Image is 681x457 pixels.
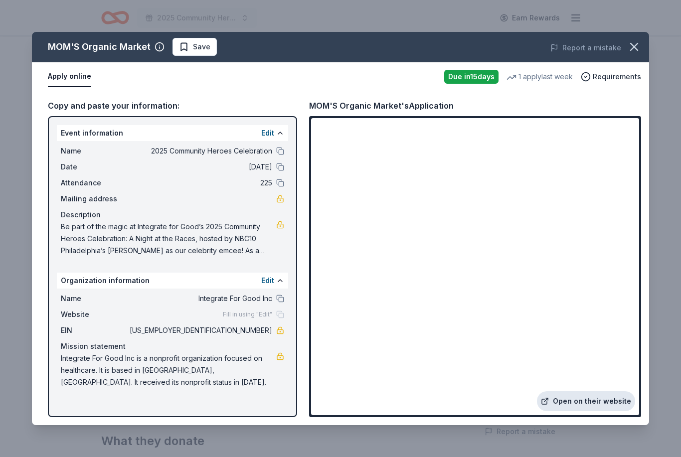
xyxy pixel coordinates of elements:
[48,66,91,87] button: Apply online
[61,193,128,205] span: Mailing address
[57,273,288,289] div: Organization information
[537,391,635,411] a: Open on their website
[61,145,128,157] span: Name
[223,310,272,318] span: Fill in using "Edit"
[261,275,274,287] button: Edit
[61,221,276,257] span: Be part of the magic at Integrate for Good’s 2025 Community Heroes Celebration: A Night at the Ra...
[48,39,151,55] div: MOM'S Organic Market
[593,71,641,83] span: Requirements
[61,177,128,189] span: Attendance
[128,293,272,305] span: Integrate For Good Inc
[128,324,272,336] span: [US_EMPLOYER_IDENTIFICATION_NUMBER]
[61,352,276,388] span: Integrate For Good Inc is a nonprofit organization focused on healthcare. It is based in [GEOGRAP...
[128,177,272,189] span: 225
[309,99,454,112] div: MOM'S Organic Market's Application
[550,42,621,54] button: Report a mistake
[261,127,274,139] button: Edit
[128,145,272,157] span: 2025 Community Heroes Celebration
[444,70,499,84] div: Due in 15 days
[193,41,210,53] span: Save
[61,209,284,221] div: Description
[61,340,284,352] div: Mission statement
[48,99,297,112] div: Copy and paste your information:
[61,293,128,305] span: Name
[507,71,573,83] div: 1 apply last week
[61,161,128,173] span: Date
[172,38,217,56] button: Save
[61,324,128,336] span: EIN
[61,308,128,320] span: Website
[57,125,288,141] div: Event information
[581,71,641,83] button: Requirements
[128,161,272,173] span: [DATE]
